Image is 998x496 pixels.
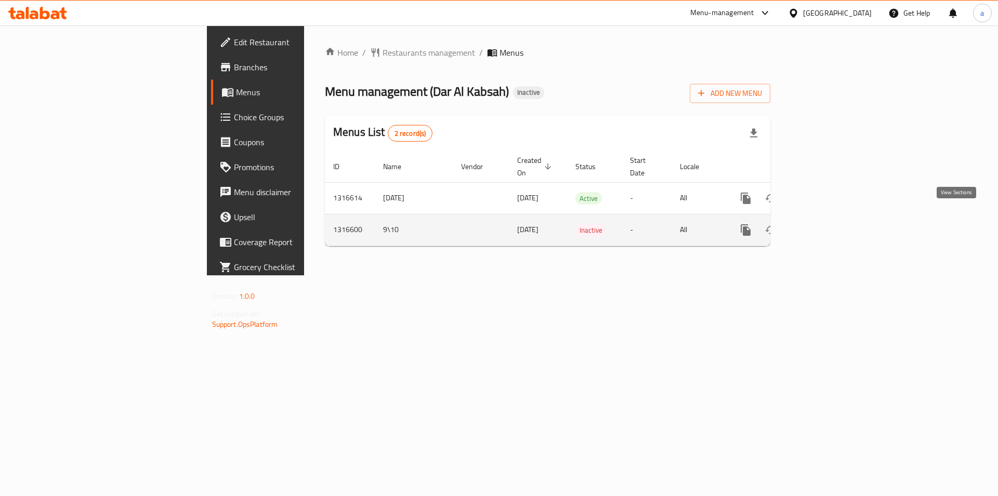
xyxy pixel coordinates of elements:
span: Restaurants management [383,46,475,59]
span: Start Date [630,154,659,179]
td: - [622,214,672,246]
td: All [672,182,725,214]
td: [DATE] [375,182,453,214]
span: Coverage Report [234,236,365,248]
span: Coupons [234,136,365,148]
span: Locale [680,160,713,173]
span: Name [383,160,415,173]
span: Inactive [513,88,544,97]
a: Coupons [211,130,374,155]
button: Add New Menu [690,84,770,103]
a: Menu disclaimer [211,180,374,205]
span: Add New Menu [698,87,762,100]
span: Upsell [234,211,365,223]
h2: Menus List [333,124,432,142]
span: Branches [234,61,365,73]
li: / [479,46,483,59]
div: Total records count [388,125,433,142]
td: - [622,182,672,214]
span: 2 record(s) [388,129,432,138]
span: Get support on: [212,307,260,321]
td: All [672,214,725,246]
div: Inactive [513,86,544,99]
span: Promotions [234,161,365,173]
button: more [733,186,758,211]
span: Edit Restaurant [234,36,365,48]
span: Inactive [575,224,607,236]
span: Vendor [461,160,496,173]
div: Export file [741,121,766,146]
span: Menus [236,86,365,98]
span: a [980,7,984,19]
span: Menu management ( Dar Al Kabsah ) [325,80,509,103]
span: Menus [500,46,523,59]
td: 9\10 [375,214,453,246]
th: Actions [725,151,842,183]
div: [GEOGRAPHIC_DATA] [803,7,872,19]
span: Menu disclaimer [234,186,365,198]
a: Support.OpsPlatform [212,317,278,331]
a: Choice Groups [211,105,374,130]
span: Grocery Checklist [234,261,365,273]
a: Menus [211,80,374,105]
a: Grocery Checklist [211,255,374,279]
a: Upsell [211,205,374,230]
span: Status [575,160,609,173]
a: Branches [211,55,374,80]
table: enhanced table [325,151,842,246]
a: Promotions [211,155,374,180]
span: 1.0.0 [239,289,255,303]
span: Choice Groups [234,111,365,123]
span: Active [575,193,602,205]
div: Menu-management [690,7,754,19]
a: Edit Restaurant [211,30,374,55]
nav: breadcrumb [325,46,770,59]
a: Restaurants management [370,46,475,59]
button: more [733,218,758,243]
span: [DATE] [517,191,539,205]
span: Created On [517,154,555,179]
span: Version: [212,289,238,303]
span: ID [333,160,353,173]
a: Coverage Report [211,230,374,255]
span: [DATE] [517,223,539,236]
button: Change Status [758,186,783,211]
